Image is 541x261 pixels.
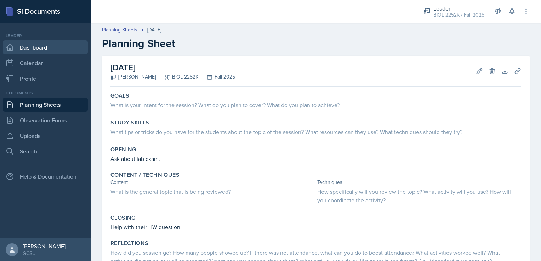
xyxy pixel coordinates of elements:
div: Documents [3,90,88,96]
div: Help & Documentation [3,169,88,184]
label: Opening [110,146,136,153]
h2: Planning Sheet [102,37,530,50]
div: What is your intent for the session? What do you plan to cover? What do you plan to achieve? [110,101,521,109]
p: Ask about lab exam. [110,155,521,163]
a: Dashboard [3,40,88,54]
h2: [DATE] [110,61,235,74]
div: Leader [3,33,88,39]
div: Leader [433,4,484,13]
a: Calendar [3,56,88,70]
p: Help with their HW question [110,223,521,231]
label: Goals [110,92,129,99]
div: Content [110,179,314,186]
div: Techniques [317,179,521,186]
div: GCSU [23,250,66,257]
a: Planning Sheets [102,26,137,34]
a: Profile [3,71,88,86]
div: [PERSON_NAME] [110,73,156,81]
a: Planning Sheets [3,98,88,112]
div: What is the general topic that is being reviewed? [110,187,314,196]
label: Closing [110,214,136,221]
div: [PERSON_NAME] [23,243,66,250]
a: Search [3,144,88,158]
a: Uploads [3,129,88,143]
label: Reflections [110,240,148,247]
label: Content / Techniques [110,172,180,179]
div: How specifically will you review the topic? What activity will you use? How will you coordinate t... [317,187,521,204]
div: BIOL 2252K [156,73,198,81]
label: Study Skills [110,119,149,126]
div: [DATE] [147,26,161,34]
div: What tips or tricks do you have for the students about the topic of the session? What resources c... [110,128,521,136]
div: BIOL 2252K / Fall 2025 [433,11,484,19]
a: Observation Forms [3,113,88,127]
div: Fall 2025 [198,73,235,81]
